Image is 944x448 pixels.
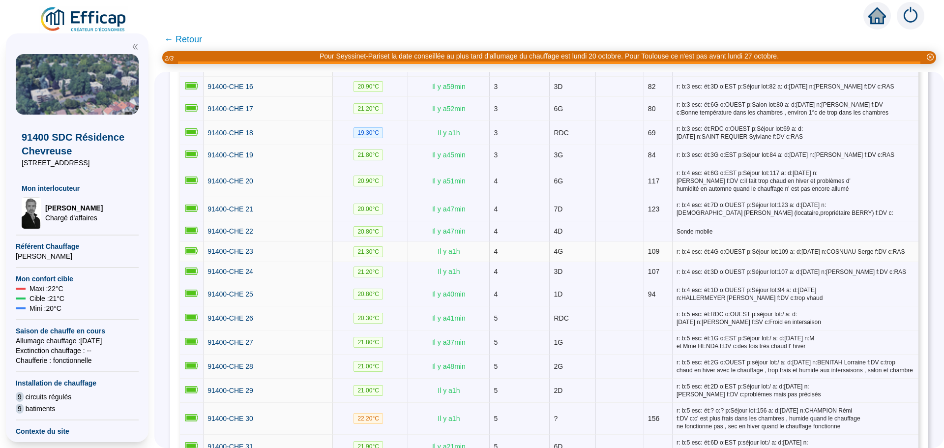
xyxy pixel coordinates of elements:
span: 21.20 °C [354,103,383,114]
span: 3 [494,129,498,137]
span: ← Retour [164,32,202,46]
span: 91400-CHE 26 [207,314,253,322]
span: r: b:5 esc: ét:RDC o:OUEST p:séjour lot:/ a: d:[DATE] n:[PERSON_NAME] f:SV c:Froid en intersaison [677,310,914,326]
span: 3 [494,151,498,159]
span: Il y a 48 min [432,362,466,370]
a: 91400-CHE 19 [207,150,253,160]
a: 91400-CHE 29 [207,386,253,396]
span: Il y a 1 h [438,129,460,137]
span: r: b:4 esc: ét:7D o:OUEST p:Séjour lot:123 a: d:[DATE] n:[DEMOGRAPHIC_DATA] [PERSON_NAME] (locata... [677,201,914,217]
span: r: b:3 esc: ét:3G o:EST p:Séjour lot:84 a: d:[DATE] n:[PERSON_NAME] f:DV c:RAS [677,151,914,159]
span: Saison de chauffe en cours [16,326,139,336]
span: 2D [554,387,562,394]
span: 3 [494,83,498,90]
a: 91400-CHE 16 [207,82,253,92]
span: 91400-CHE 28 [207,362,253,370]
a: 91400-CHE 30 [207,414,253,424]
span: 5 [494,338,498,346]
span: 19.30 °C [354,127,383,138]
span: 2G [554,362,563,370]
span: 69 [648,129,656,137]
span: 3D [554,268,562,275]
span: 3G [554,151,563,159]
img: alerts [897,2,924,30]
a: 91400-CHE 22 [207,226,253,237]
a: 91400-CHE 21 [207,204,253,214]
a: 91400-CHE 23 [207,246,253,257]
span: Maxi : 22 °C [29,284,63,294]
span: 4 [494,268,498,275]
span: 20.90 °C [354,81,383,92]
span: 91400-CHE 19 [207,151,253,159]
span: 91400-CHE 29 [207,387,253,394]
span: Il y a 40 min [432,290,466,298]
span: Mon confort cible [16,274,139,284]
span: 123 [648,205,659,213]
a: 91400-CHE 28 [207,361,253,372]
div: Pour Seyssinet-Pariset la date conseillée au plus tard d'allumage du chauffage est lundi 20 octob... [320,51,779,61]
span: 91400-CHE 24 [207,268,253,275]
span: Mon interlocuteur [22,183,133,193]
span: 91400-CHE 23 [207,247,253,255]
span: Il y a 1 h [438,247,460,255]
span: Il y a 59 min [432,83,466,90]
span: close-circle [927,54,934,60]
span: Il y a 1 h [438,415,460,422]
span: Il y a 45 min [432,151,466,159]
span: 21.00 °C [354,385,383,396]
span: 91400 SDC Résidence Chevreuse [22,130,133,158]
span: 91400-CHE 17 [207,105,253,113]
span: Il y a 1 h [438,387,460,394]
span: 3D [554,83,562,90]
span: Il y a 1 h [438,268,460,275]
span: 109 [648,247,659,255]
span: 21.00 °C [354,361,383,372]
span: RDC [554,129,568,137]
span: r: b:3 esc: ét:3D o:EST p:Séjour lot:82 a: d:[DATE] n:[PERSON_NAME] f:DV c:RAS [677,83,914,90]
span: 4 [494,177,498,185]
span: Allumage chauffage : [DATE] [16,336,139,346]
span: Il y a 51 min [432,177,466,185]
span: r: b:4 esc: ét:1D o:OUEST p:Séjour lot:94 a: d:[DATE] n:HALLERMEYER [PERSON_NAME] f:DV c:trop vhaud [677,286,914,302]
a: 91400-CHE 20 [207,176,253,186]
span: r: b:4 esc: ét:4G o:OUEST p:Séjour lot:109 a: d:[DATE] n:COSNUAU Serge f:DV c:RAS [677,248,914,256]
span: 20.90 °C [354,176,383,186]
span: RDC [554,314,568,322]
span: r: b:4 esc: ét:3D o:OUEST p:Séjour lot:107 a: d:[DATE] n:[PERSON_NAME] f:DV c:RAS [677,268,914,276]
span: Exctinction chauffage : -- [16,346,139,356]
span: Référent Chauffage [16,241,139,251]
span: [PERSON_NAME] [45,203,103,213]
span: r: b:3 esc: ét:6G o:OUEST p:Salon lot:80 a: d:[DATE] n:[PERSON_NAME] f:DV c:Bonne température dan... [677,101,914,117]
a: 91400-CHE 27 [207,337,253,348]
span: 6G [554,177,563,185]
span: 91400-CHE 16 [207,83,253,90]
span: Il y a 41 min [432,314,466,322]
span: r: b:5 esc: ét:1G o:EST p:Séjour lot:/ a: d:[DATE] n:M et Mme HENDA f:DV c:des fois très chaud l'... [677,334,914,350]
span: 3 [494,105,498,113]
span: 91400-CHE 30 [207,415,253,422]
i: 2 / 3 [165,55,174,62]
span: 80 [648,105,656,113]
span: r: b:4 esc: ét:6G o:EST p:Séjour lot:117 a: d:[DATE] n:[PERSON_NAME] f:DV c:il fait trop chaud en... [677,169,914,193]
span: 94 [648,290,656,298]
span: 21.80 °C [354,149,383,160]
span: 20.30 °C [354,313,383,324]
span: 9 [16,404,24,414]
span: 1G [554,338,563,346]
a: 91400-CHE 18 [207,128,253,138]
span: 91400-CHE 27 [207,338,253,346]
span: 91400-CHE 25 [207,290,253,298]
span: ? [554,415,558,422]
span: 4 [494,247,498,255]
span: 7D [554,205,562,213]
span: 20.00 °C [354,204,383,214]
span: r: b:5 esc: ét:2G o:OUEST p:séjour lot:/ a: d:[DATE] n:BENITAH Lorraine f:DV c:trop chaud en hive... [677,358,914,374]
a: 91400-CHE 25 [207,289,253,299]
span: Il y a 47 min [432,205,466,213]
span: 4G [554,247,563,255]
span: 9 [16,392,24,402]
span: r: b:5 esc: ét:? o:? p:Séjour lot:156 a: d:[DATE] n:CHAMPION Rémi f:DV c:c' est plus frais dans l... [677,407,914,430]
span: r: b:3 esc: ét:RDC o:OUEST p:Séjour lot:69 a: d:[DATE] n:SAINT REQUIER Sylviane f:DV c:RAS [677,125,914,141]
span: 21.30 °C [354,246,383,257]
span: 6G [554,105,563,113]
